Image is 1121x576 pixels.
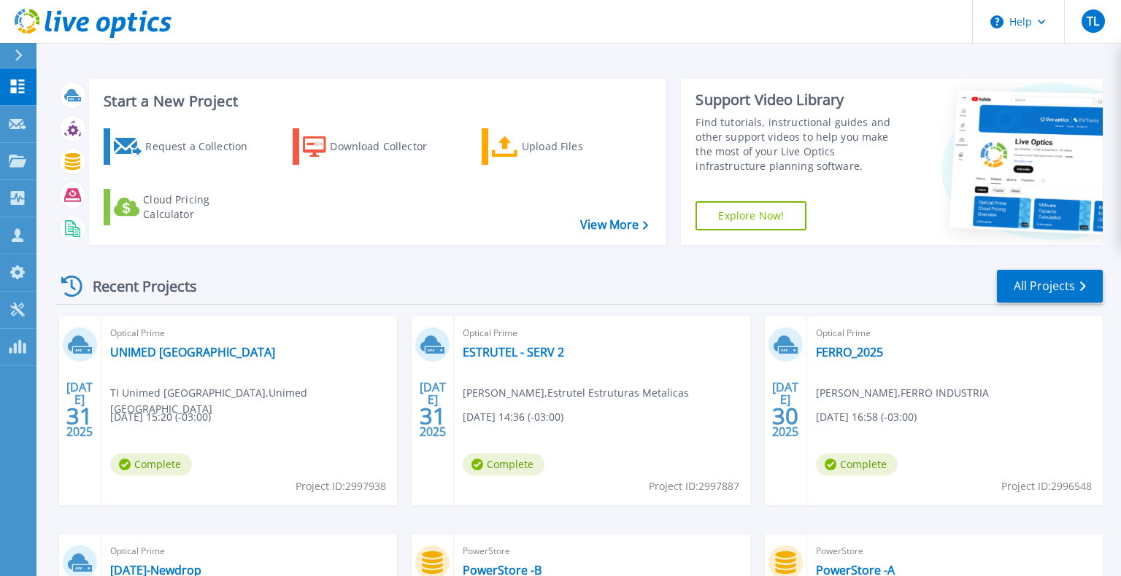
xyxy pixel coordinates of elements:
span: 31 [66,410,93,422]
span: Optical Prime [816,325,1094,341]
span: [PERSON_NAME] , Estrutel Estruturas Metalicas [463,385,689,401]
span: Optical Prime [110,543,388,559]
div: Cloud Pricing Calculator [143,192,260,222]
span: Project ID: 2997938 [296,478,386,494]
div: Recent Projects [56,268,217,304]
span: Optical Prime [110,325,388,341]
h3: Start a New Project [104,93,648,109]
span: Project ID: 2996548 [1001,478,1092,494]
a: Cloud Pricing Calculator [104,189,266,225]
span: Complete [816,454,898,475]
div: [DATE] 2025 [419,383,447,436]
span: TI Unimed [GEOGRAPHIC_DATA] , Unimed [GEOGRAPHIC_DATA] [110,385,397,417]
div: Upload Files [522,132,639,161]
div: Download Collector [330,132,447,161]
span: 30 [772,410,798,422]
span: [PERSON_NAME] , FERRO INDUSTRIA [816,385,989,401]
span: Optical Prime [463,325,741,341]
a: Upload Files [482,128,644,165]
div: [DATE] 2025 [66,383,93,436]
span: Complete [110,454,192,475]
span: Complete [463,454,544,475]
div: [DATE] 2025 [771,383,799,436]
span: TL [1087,15,1099,27]
a: Explore Now! [696,201,806,230]
div: Find tutorials, instructional guides and other support videos to help you make the most of your L... [696,115,907,174]
a: View More [580,218,648,232]
a: ESTRUTEL - SERV 2 [463,345,564,359]
a: UNIMED [GEOGRAPHIC_DATA] [110,345,275,359]
a: All Projects [997,270,1103,303]
span: [DATE] 16:58 (-03:00) [816,409,917,425]
span: Project ID: 2997887 [649,478,739,494]
span: [DATE] 14:36 (-03:00) [463,409,563,425]
a: FERRO_2025 [816,345,883,359]
span: [DATE] 15:20 (-03:00) [110,409,211,425]
span: 31 [420,410,446,422]
div: Request a Collection [145,132,262,161]
a: Download Collector [293,128,455,165]
div: Support Video Library [696,90,907,109]
span: PowerStore [463,543,741,559]
a: Request a Collection [104,128,266,165]
span: PowerStore [816,543,1094,559]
